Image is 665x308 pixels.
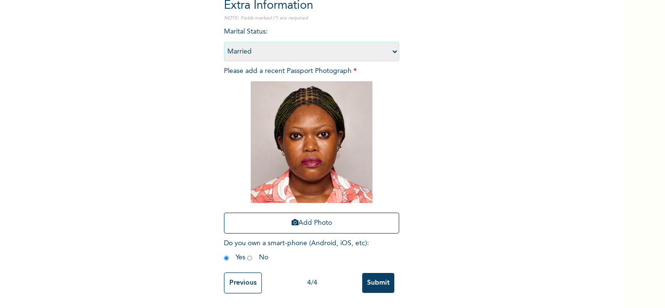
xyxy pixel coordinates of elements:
input: Submit [362,273,394,293]
img: Crop [251,81,372,203]
span: Marital Status : [224,28,399,55]
div: 4 / 4 [262,278,362,288]
p: NOTE: Fields marked (*) are required [224,15,399,22]
span: Do you own a smart-phone (Android, iOS, etc) : Yes No [224,240,369,261]
span: Please add a recent Passport Photograph [224,68,399,238]
input: Previous [224,272,262,293]
button: Add Photo [224,213,399,234]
